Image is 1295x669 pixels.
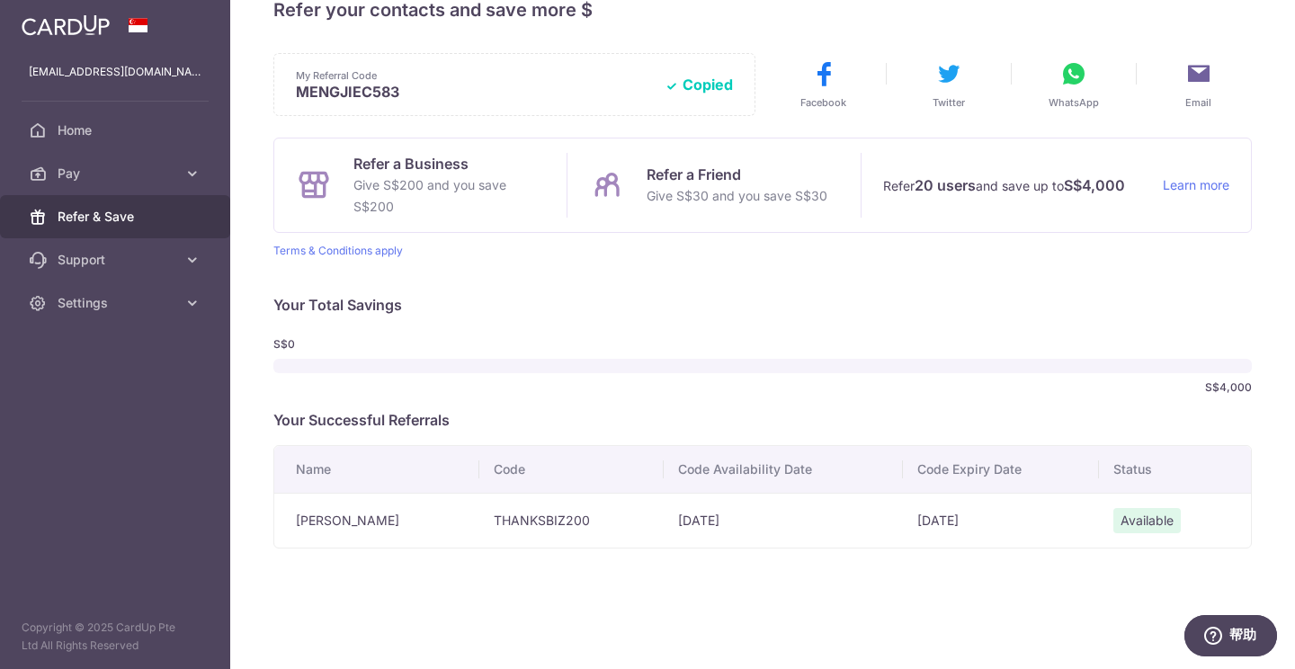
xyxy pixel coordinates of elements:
[58,251,176,269] span: Support
[58,121,176,139] span: Home
[664,446,903,493] th: Code Availability Date
[1049,95,1099,110] span: WhatsApp
[1183,615,1277,660] iframe: 打开一个小组件，您可以在其中找到更多信息
[274,446,479,493] th: Name
[800,95,846,110] span: Facebook
[1185,95,1211,110] span: Email
[274,493,479,548] td: [PERSON_NAME]
[273,244,403,257] a: Terms & Conditions apply
[933,95,965,110] span: Twitter
[647,164,827,185] p: Refer a Friend
[896,59,1002,110] button: Twitter
[1113,508,1181,533] span: Available
[273,337,367,352] span: S$0
[46,12,74,29] span: 帮助
[273,294,1252,316] p: Your Total Savings
[296,83,650,101] p: MENGJIEC583
[296,68,650,83] p: My Referral Code
[1021,59,1127,110] button: WhatsApp
[903,493,1099,548] td: [DATE]
[58,208,176,226] span: Refer & Save
[1064,174,1125,196] strong: S$4,000
[353,153,545,174] p: Refer a Business
[1099,446,1251,493] th: Status
[479,446,664,493] th: Code
[273,409,1252,431] p: Your Successful Referrals
[58,294,176,312] span: Settings
[58,165,176,183] span: Pay
[29,63,201,81] p: [EMAIL_ADDRESS][DOMAIN_NAME]
[1163,174,1229,197] a: Learn more
[22,14,110,36] img: CardUp
[771,59,877,110] button: Facebook
[903,446,1099,493] th: Code Expiry Date
[1205,380,1252,395] span: S$4,000
[647,185,827,207] p: Give S$30 and you save S$30
[915,174,976,196] strong: 20 users
[479,493,664,548] td: THANKSBIZ200
[665,76,733,94] button: Copied
[664,493,903,548] td: [DATE]
[883,174,1148,197] p: Refer and save up to
[353,174,545,218] p: Give S$200 and you save S$200
[1146,59,1252,110] button: Email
